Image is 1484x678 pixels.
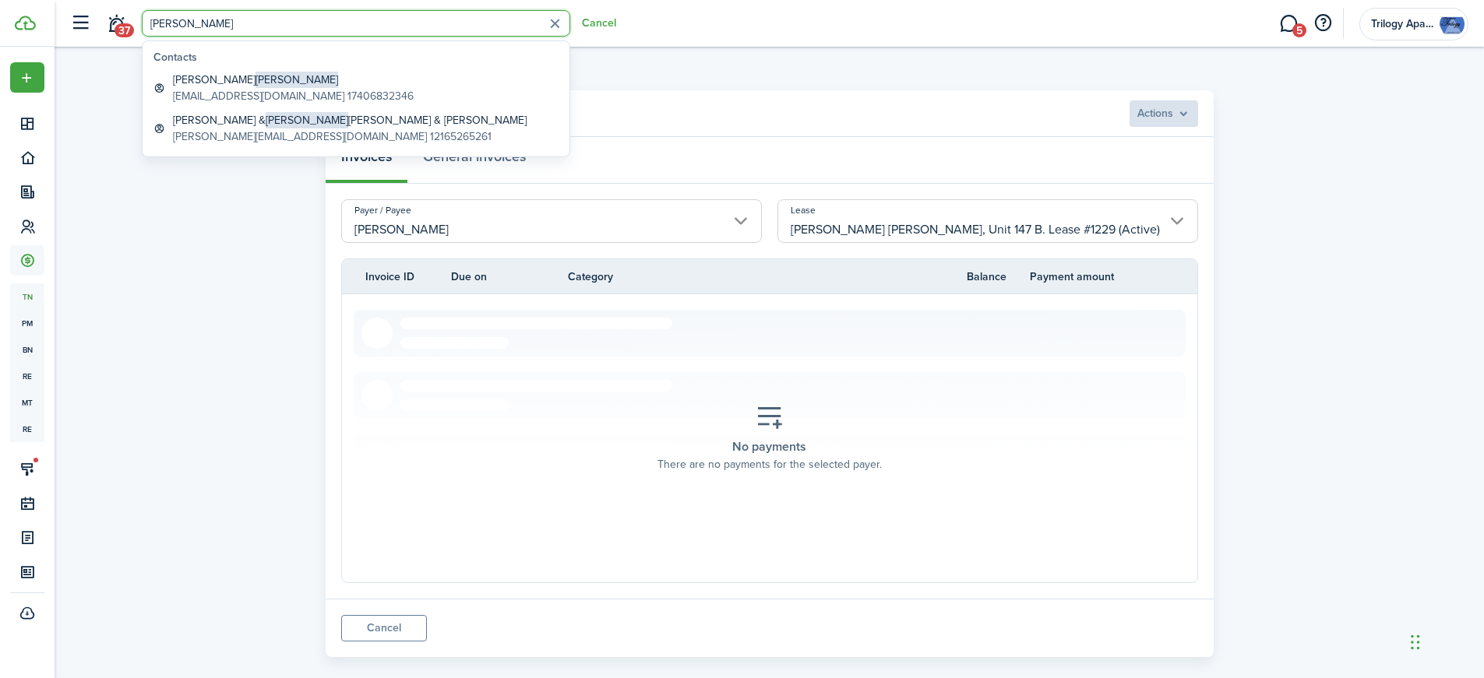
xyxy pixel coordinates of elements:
a: [PERSON_NAME][PERSON_NAME][EMAIL_ADDRESS][DOMAIN_NAME] 17406832346 [147,68,565,108]
a: mt [10,389,44,416]
button: Open resource center [1310,10,1336,37]
global-search-item-description: [PERSON_NAME][EMAIL_ADDRESS][DOMAIN_NAME] 12165265261 [173,128,527,145]
button: Clear search [543,12,567,36]
th: Invoice ID [365,269,451,285]
a: Messaging [1274,4,1303,44]
a: Notifications [101,4,131,44]
button: Open menu [10,62,44,93]
a: re [10,416,44,442]
th: Category [568,269,874,285]
img: Trilogy Apartments LTD. [1440,12,1465,37]
span: 37 [115,23,134,37]
span: [PERSON_NAME] [256,72,338,88]
global-search-item-title: [PERSON_NAME] [173,72,414,88]
span: 5 [1292,23,1306,37]
div: Drag [1411,619,1420,666]
a: Cancel [341,615,427,641]
global-search-item-description: [EMAIL_ADDRESS][DOMAIN_NAME] 17406832346 [173,88,414,104]
input: Search for anything... [142,10,570,37]
span: [PERSON_NAME] [266,112,348,128]
th: Payment amount [1030,269,1197,285]
a: General invoices [407,137,541,184]
img: TenantCloud [15,16,36,30]
placeholder-description: There are no payments for the selected payer. [657,456,882,472]
button: Open sidebar [65,9,95,38]
placeholder-title: No payments [732,437,806,456]
a: pm [10,310,44,336]
button: Cancel [582,17,616,30]
span: Trilogy Apartments LTD. [1371,19,1433,30]
a: tn [10,283,44,310]
a: re [10,363,44,389]
global-search-list-title: Contacts [153,49,565,65]
a: bn [10,336,44,363]
th: Due on [451,269,568,285]
a: [PERSON_NAME] &[PERSON_NAME][PERSON_NAME] & [PERSON_NAME][PERSON_NAME][EMAIL_ADDRESS][DOMAIN_NAME... [147,108,565,149]
th: Balance [967,269,1030,285]
iframe: Chat Widget [1225,510,1484,678]
global-search-item-title: [PERSON_NAME] & [PERSON_NAME] & [PERSON_NAME] [173,112,527,128]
